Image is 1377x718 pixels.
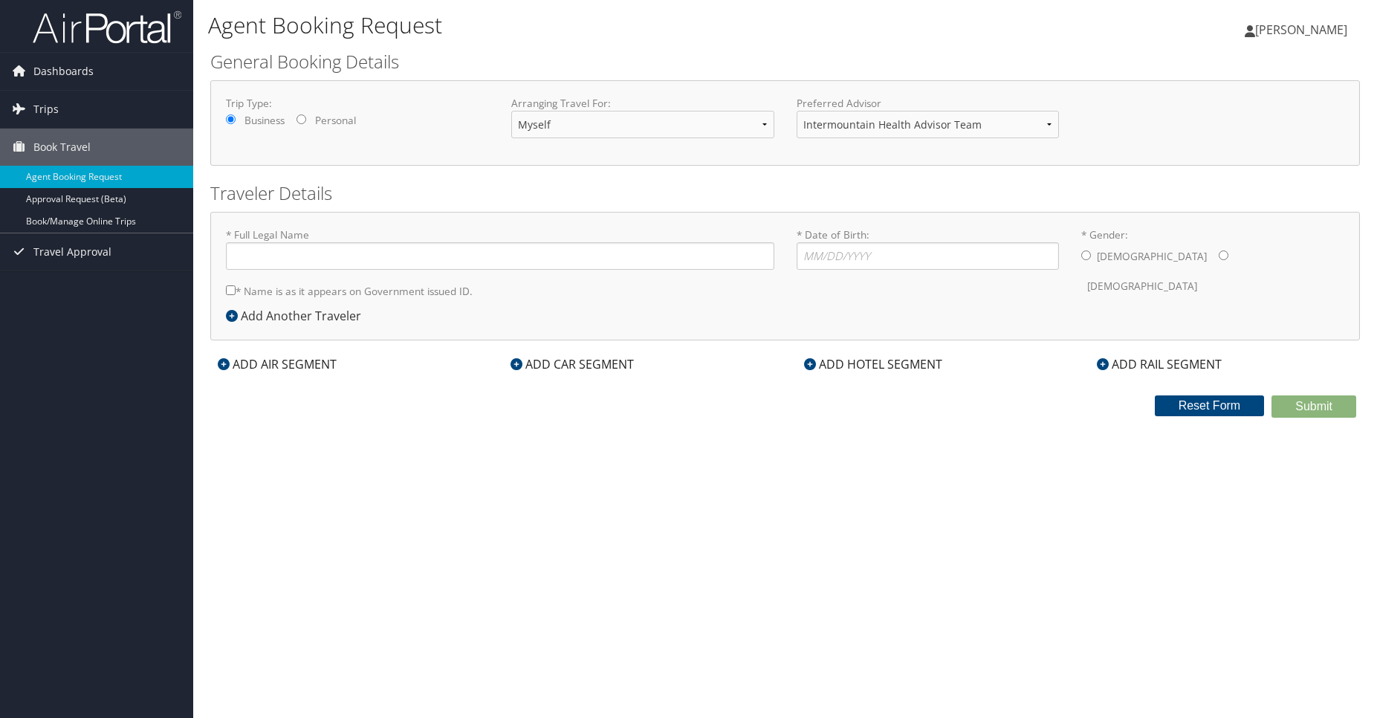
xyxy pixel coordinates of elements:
[797,242,1060,270] input: * Date of Birth:
[797,355,950,373] div: ADD HOTEL SEGMENT
[226,307,369,325] div: Add Another Traveler
[1097,242,1207,271] label: [DEMOGRAPHIC_DATA]
[1255,22,1347,38] span: [PERSON_NAME]
[1081,227,1344,301] label: * Gender:
[315,113,356,128] label: Personal
[797,96,1060,111] label: Preferred Advisor
[1245,7,1362,52] a: [PERSON_NAME]
[226,227,774,270] label: * Full Legal Name
[33,233,111,271] span: Travel Approval
[511,96,774,111] label: Arranging Travel For:
[503,355,641,373] div: ADD CAR SEGMENT
[1155,395,1265,416] button: Reset Form
[226,96,489,111] label: Trip Type:
[1219,250,1228,260] input: * Gender:[DEMOGRAPHIC_DATA][DEMOGRAPHIC_DATA]
[1081,250,1091,260] input: * Gender:[DEMOGRAPHIC_DATA][DEMOGRAPHIC_DATA]
[210,355,344,373] div: ADD AIR SEGMENT
[797,227,1060,270] label: * Date of Birth:
[33,53,94,90] span: Dashboards
[33,10,181,45] img: airportal-logo.png
[244,113,285,128] label: Business
[1087,272,1197,300] label: [DEMOGRAPHIC_DATA]
[1271,395,1356,418] button: Submit
[33,129,91,166] span: Book Travel
[226,277,473,305] label: * Name is as it appears on Government issued ID.
[210,181,1360,206] h2: Traveler Details
[1089,355,1229,373] div: ADD RAIL SEGMENT
[226,285,236,295] input: * Name is as it appears on Government issued ID.
[226,242,774,270] input: * Full Legal Name
[33,91,59,128] span: Trips
[208,10,977,41] h1: Agent Booking Request
[210,49,1360,74] h2: General Booking Details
